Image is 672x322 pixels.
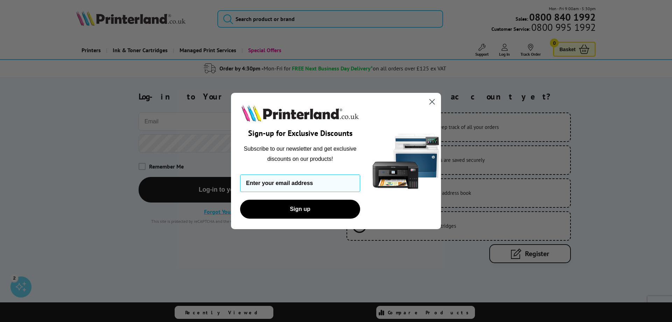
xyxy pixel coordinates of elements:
span: Subscribe to our newsletter and get exclusive discounts on our products! [244,146,357,162]
button: Sign up [240,200,360,219]
input: Enter your email address [240,174,360,192]
img: 5290a21f-4df8-4860-95f4-ea1e8d0e8904.png [371,93,441,229]
img: Printerland.co.uk [240,103,360,123]
button: Close dialog [426,96,438,108]
span: Sign-up for Exclusive Discounts [248,128,352,138]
